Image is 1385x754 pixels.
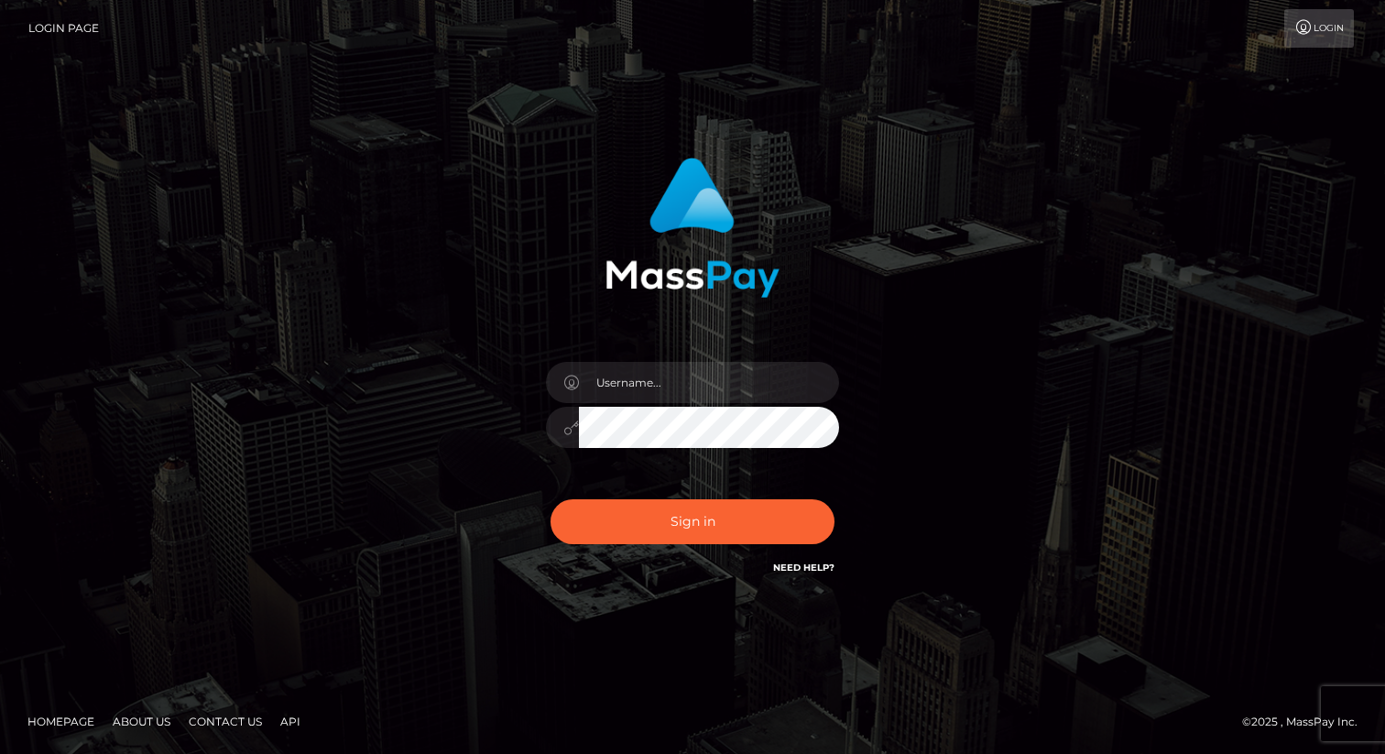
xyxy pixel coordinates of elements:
a: Login [1284,9,1354,48]
a: Need Help? [773,562,834,574]
div: © 2025 , MassPay Inc. [1242,712,1371,732]
a: About Us [105,707,178,736]
img: MassPay Login [605,158,780,298]
a: API [273,707,308,736]
a: Login Page [28,9,99,48]
input: Username... [579,362,839,403]
button: Sign in [551,499,834,544]
a: Homepage [20,707,102,736]
a: Contact Us [181,707,269,736]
